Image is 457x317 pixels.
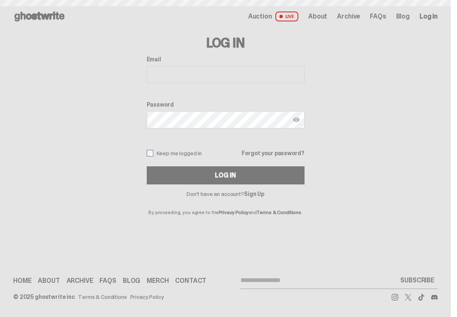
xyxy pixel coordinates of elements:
[147,101,305,108] label: Password
[293,117,300,123] img: Show password
[257,209,301,216] a: Terms & Conditions
[420,13,438,20] a: Log in
[248,13,272,20] span: Auction
[123,277,140,284] a: Blog
[147,197,305,215] p: By proceeding, you agree to the and .
[13,277,31,284] a: Home
[219,209,248,216] a: Privacy Policy
[308,13,327,20] a: About
[130,294,164,300] a: Privacy Policy
[78,294,127,300] a: Terms & Conditions
[147,150,153,156] input: Keep me logged in
[244,190,264,198] a: Sign Up
[99,277,116,284] a: FAQs
[147,150,202,156] label: Keep me logged in
[370,13,386,20] a: FAQs
[147,166,305,184] button: Log In
[396,13,410,20] a: Blog
[67,277,93,284] a: Archive
[242,150,304,156] a: Forgot your password?
[397,272,438,289] button: SUBSCRIBE
[147,56,305,63] label: Email
[147,191,305,197] p: Don't have an account?
[275,12,299,21] span: LIVE
[147,277,168,284] a: Merch
[215,172,235,179] div: Log In
[248,12,298,21] a: Auction LIVE
[175,277,206,284] a: Contact
[147,36,305,49] h3: Log In
[337,13,360,20] a: Archive
[13,294,75,300] div: © 2025 ghostwrite inc
[38,277,60,284] a: About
